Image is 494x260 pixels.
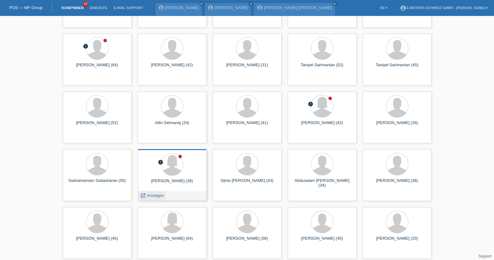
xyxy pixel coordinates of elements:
a: E-Mail Support [111,6,146,10]
div: Taniyel Sarimanian (52) [293,62,352,72]
a: Support [478,254,492,258]
div: [PERSON_NAME] (42) [143,62,202,72]
div: Djinis [PERSON_NAME] (43) [218,178,277,188]
div: [PERSON_NAME] (64) [143,236,202,246]
a: DE ▾ [377,6,391,10]
a: close [199,2,204,6]
div: [PERSON_NAME] (28) [368,120,427,130]
i: close [333,2,336,5]
div: Unbestätigt, in Bearbeitung [308,101,313,108]
a: [PERSON_NAME] [PERSON_NAME] [264,5,332,10]
div: [PERSON_NAME] (38) [143,178,202,188]
a: Kund*innen [58,6,87,10]
div: [PERSON_NAME] (64) [68,62,127,72]
span: Anzeigen [147,193,164,198]
i: close [249,2,252,5]
div: [PERSON_NAME] (38) [368,178,427,188]
i: error [83,43,88,49]
a: Einkäufe [87,6,110,10]
a: account_circleE-Motors Schweiz GmbH - [PERSON_NAME] ▾ [397,6,491,10]
a: [PERSON_NAME] [215,5,248,10]
div: [PERSON_NAME] (45) [68,236,127,246]
div: [PERSON_NAME] (58) [218,236,277,246]
div: [PERSON_NAME] (41) [218,120,277,130]
div: [PERSON_NAME] (43) [293,120,352,130]
div: [PERSON_NAME] (20) [368,236,427,246]
div: Subiramaniam Subasharan (50) [68,178,127,188]
div: [PERSON_NAME] (31) [218,62,277,72]
div: [PERSON_NAME] (52) [68,120,127,130]
span: 43 [83,2,88,7]
i: launch [140,193,146,198]
a: close [332,2,337,6]
div: Taniyel Sarimanian (45) [368,62,427,72]
div: Abduselam [PERSON_NAME] (34) [293,178,352,188]
i: error [158,159,163,165]
i: account_circle [400,5,406,11]
div: [PERSON_NAME] (45) [293,236,352,246]
a: [PERSON_NAME] [165,5,199,10]
a: launch Anzeigen [140,193,164,198]
a: POS — MF Group [9,5,42,10]
div: Unbestätigt, in Bearbeitung [83,43,88,50]
div: Unbestätigt, in Bearbeitung [158,159,163,166]
i: close [200,2,203,5]
i: error [308,101,313,107]
div: Altin Selmanaj (24) [143,120,202,130]
a: close [248,2,253,6]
